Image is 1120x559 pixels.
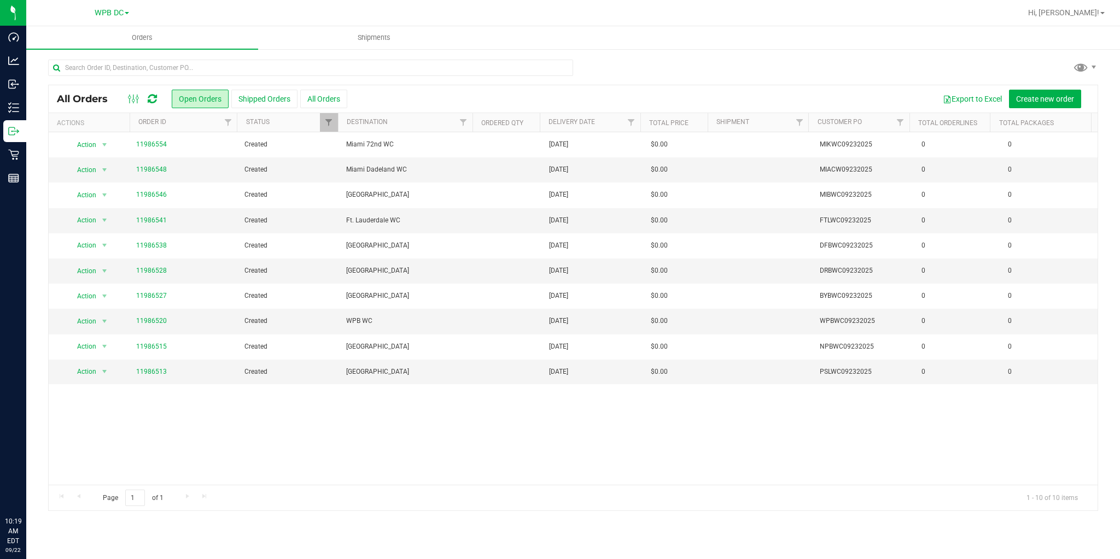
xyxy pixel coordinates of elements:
span: Created [244,139,333,150]
span: MIKWC09232025 [820,139,908,150]
span: [DATE] [549,215,568,226]
inline-svg: Dashboard [8,32,19,43]
span: [DATE] [549,342,568,352]
iframe: Resource center [11,472,44,504]
span: 0 [921,367,925,377]
span: [GEOGRAPHIC_DATA] [346,342,468,352]
span: Created [244,367,333,377]
span: Ft. Lauderdale WC [346,215,468,226]
span: 0 [1002,162,1017,178]
span: $0.00 [651,266,668,276]
span: select [97,238,111,253]
span: select [97,187,111,203]
span: [DATE] [549,266,568,276]
a: Status [246,118,270,126]
input: Search Order ID, Destination, Customer PO... [48,60,573,76]
a: 11986548 [136,164,167,175]
a: 11986546 [136,190,167,200]
span: Created [244,190,333,200]
span: $0.00 [651,190,668,200]
span: [DATE] [549,316,568,326]
a: 11986541 [136,215,167,226]
span: select [97,162,111,178]
span: select [97,137,111,152]
span: 0 [1002,263,1017,279]
span: Action [67,364,97,379]
button: All Orders [300,90,347,108]
span: NPBWC09232025 [820,342,908,352]
span: $0.00 [651,139,668,150]
span: select [97,339,111,354]
span: MIBWC09232025 [820,190,908,200]
span: All Orders [57,93,119,105]
span: Page of 1 [94,490,172,507]
span: Action [67,187,97,203]
a: Total Packages [999,119,1054,127]
span: 0 [1002,238,1017,254]
a: 11986528 [136,266,167,276]
a: Filter [219,113,237,132]
inline-svg: Inventory [8,102,19,113]
span: Created [244,215,333,226]
span: select [97,289,111,304]
span: Orders [117,33,167,43]
span: 0 [1002,313,1017,329]
span: WPB WC [346,316,468,326]
span: [GEOGRAPHIC_DATA] [346,266,468,276]
a: 11986520 [136,316,167,326]
span: Action [67,263,97,279]
span: 0 [1002,339,1017,355]
span: Create new order [1016,95,1074,103]
span: select [97,213,111,228]
span: [GEOGRAPHIC_DATA] [346,240,468,251]
span: 0 [1002,364,1017,380]
span: Created [244,342,333,352]
span: 0 [921,342,925,352]
span: [GEOGRAPHIC_DATA] [346,291,468,301]
span: Action [67,339,97,354]
div: Actions [57,119,125,127]
span: 0 [921,190,925,200]
span: [DATE] [549,367,568,377]
span: Shipments [343,33,405,43]
span: BYBWC09232025 [820,291,908,301]
span: 1 - 10 of 10 items [1018,490,1087,506]
span: [DATE] [549,164,568,175]
inline-svg: Reports [8,173,19,184]
inline-svg: Analytics [8,55,19,66]
a: Filter [320,113,338,132]
span: Action [67,137,97,152]
a: 11986515 [136,342,167,352]
span: WPB DC [95,8,124,17]
span: MIACW09232025 [820,164,908,175]
a: 11986538 [136,240,167,251]
span: Action [67,213,97,228]
a: 11986554 [136,139,167,150]
span: [DATE] [549,240,568,251]
a: Order ID [138,118,166,126]
span: WPBWC09232025 [820,316,908,326]
span: FTLWC09232025 [820,215,908,226]
span: Created [244,240,333,251]
a: 11986513 [136,367,167,377]
span: $0.00 [651,367,668,377]
a: Filter [891,113,909,132]
span: Created [244,164,333,175]
span: Action [67,162,97,178]
inline-svg: Outbound [8,126,19,137]
a: 11986527 [136,291,167,301]
span: $0.00 [651,342,668,352]
span: 0 [1002,288,1017,304]
inline-svg: Retail [8,149,19,160]
span: Hi, [PERSON_NAME]! [1028,8,1099,17]
span: 0 [1002,187,1017,203]
span: Miami Dadeland WC [346,164,468,175]
a: Customer PO [818,118,862,126]
button: Create new order [1009,90,1081,108]
a: Filter [622,113,640,132]
span: $0.00 [651,215,668,226]
span: DFBWC09232025 [820,240,908,251]
span: 0 [921,240,925,251]
span: 0 [921,316,925,326]
span: $0.00 [651,316,668,326]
